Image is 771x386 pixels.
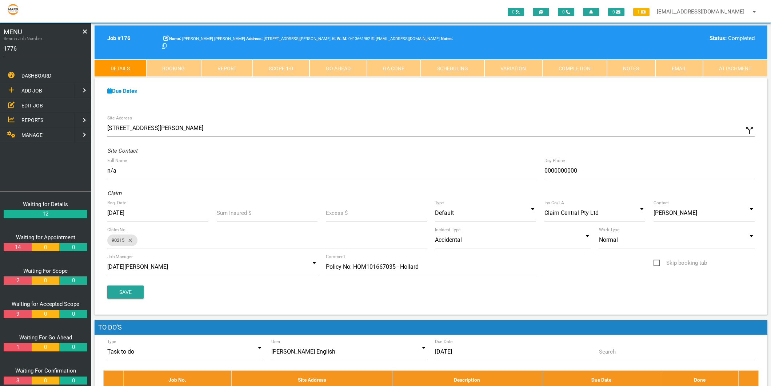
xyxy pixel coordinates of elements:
[4,27,22,37] span: MENU
[703,59,768,77] a: Attachment
[16,234,75,241] a: Waiting for Appointment
[107,88,137,94] a: Due Dates
[332,36,336,41] b: H:
[124,235,133,246] i: close
[246,36,263,41] b: Address:
[21,132,43,138] span: MANAGE
[146,59,201,77] a: Booking
[544,157,565,164] label: Day Phone
[95,59,146,77] a: Details
[599,227,619,233] label: Work Type
[32,343,59,351] a: 0
[435,227,460,233] label: Incident Type
[107,157,127,164] label: Full Name
[599,34,755,43] div: Completed
[169,36,181,41] b: Name:
[4,276,31,285] a: 2
[19,334,72,341] a: Waiting For Go Ahead
[371,36,440,41] span: [EMAIL_ADDRESS][DOMAIN_NAME]
[23,201,68,208] a: Waiting for Details
[59,310,87,318] a: 0
[95,320,767,335] h1: To Do's
[744,125,755,136] i: Click to show custom address field
[169,36,245,41] span: [PERSON_NAME] [PERSON_NAME]
[107,200,126,206] label: Req. Date
[599,348,616,356] label: Search
[4,210,87,218] a: 12
[309,59,367,77] a: Go Ahead
[59,276,87,285] a: 0
[371,36,375,41] b: E:
[32,276,59,285] a: 0
[508,8,524,16] span: 0
[107,338,116,345] label: Type
[253,59,310,77] a: Scope 1-0
[4,343,31,351] a: 1
[21,73,51,79] span: DASHBOARD
[558,8,574,16] span: 0
[343,36,347,41] b: M:
[367,59,421,77] a: GA Conf
[4,35,71,42] label: Search Job Number
[107,227,127,233] label: Claim No.
[435,200,444,206] label: Type
[435,338,453,345] label: Due Date
[59,377,87,385] a: 0
[4,377,31,385] a: 3
[107,115,132,121] label: Site Address
[107,235,137,246] div: 90215
[484,59,543,77] a: Variation
[32,310,59,318] a: 0
[32,243,59,252] a: 0
[32,377,59,385] a: 0
[12,301,79,307] a: Waiting for Accepted Scope
[607,59,656,77] a: Notes
[7,4,19,15] img: s3file
[608,8,624,16] span: 0
[326,209,348,217] label: Excess $
[162,43,167,50] a: Click here copy customer information.
[542,59,607,77] a: Completion
[21,117,43,123] span: REPORTS
[217,209,251,217] label: Sum Insured $
[107,190,121,197] i: Claim
[107,285,144,299] button: Save
[343,36,370,41] span: Lynette
[59,243,87,252] a: 0
[201,59,253,77] a: Report
[421,59,484,77] a: Scheduling
[4,243,31,252] a: 14
[332,36,337,41] span: Home Phone
[15,367,76,374] a: Waiting For Confirmation
[654,259,707,268] span: Skip booking tab
[107,147,137,154] i: Site Contact
[654,200,669,206] label: Contact
[107,253,133,260] label: Job Manager
[441,36,453,41] b: Notes:
[544,200,564,206] label: Ins Co/LA
[655,59,703,77] a: Email
[107,35,131,42] b: Job # 176
[710,35,727,42] b: Status:
[4,310,31,318] a: 9
[326,253,345,260] label: Comment
[246,36,331,41] span: [STREET_ADDRESS][PERSON_NAME]
[633,8,650,16] span: 1
[21,102,43,108] span: EDIT JOB
[23,268,68,274] a: Waiting For Scope
[337,36,341,41] b: W:
[21,88,42,94] span: ADD JOB
[59,343,87,351] a: 0
[271,338,280,345] label: User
